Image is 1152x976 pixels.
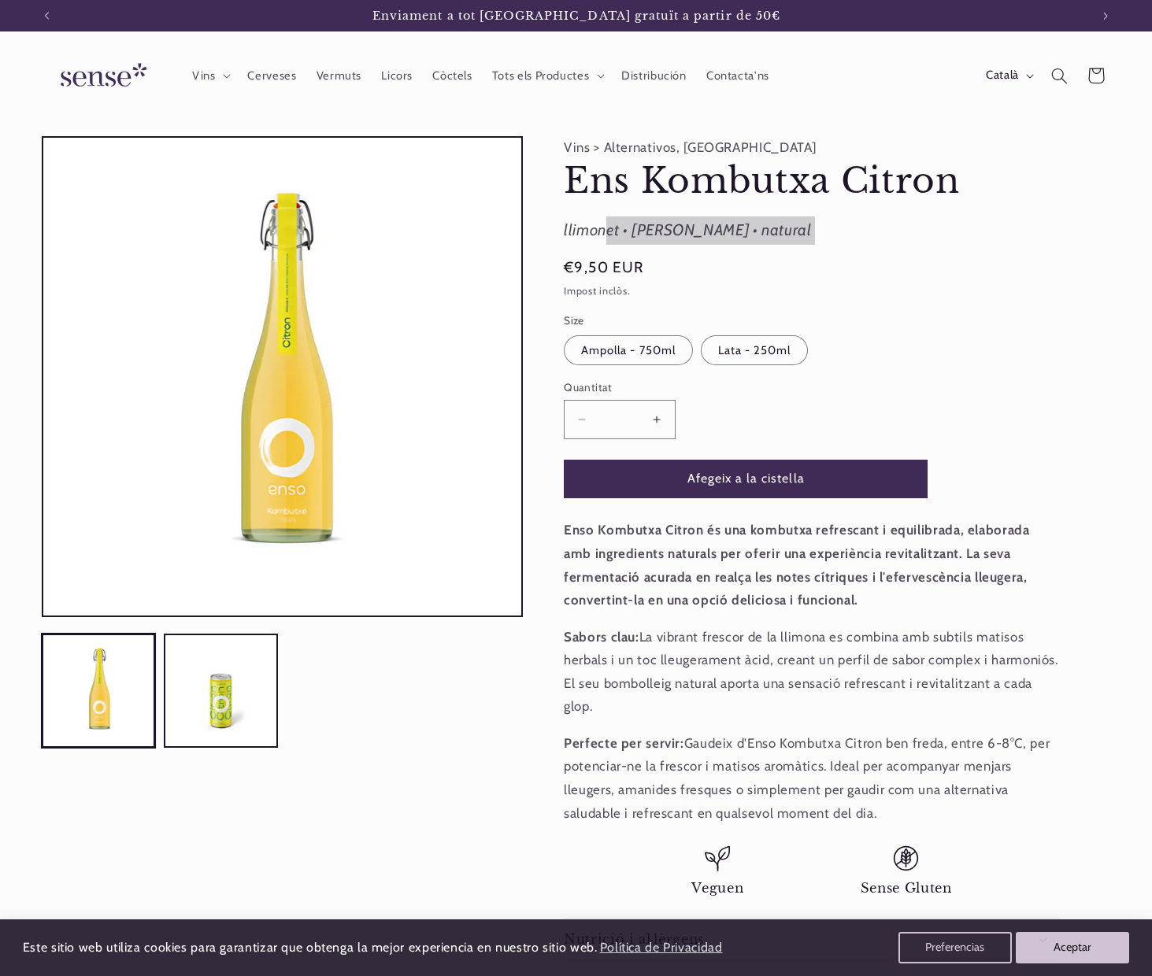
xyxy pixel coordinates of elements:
span: Contacta'ns [706,68,769,83]
p: La vibrant frescor de la llimona es combina amb subtils matisos herbals i un toc lleugerament àci... [564,626,1060,719]
h1: Ens Kombutxa Citron [564,159,1060,204]
div: llimonet • [PERSON_NAME] • natural [564,216,1060,245]
span: Veguen [691,880,743,897]
button: Afegeix a la cistella [564,460,928,498]
span: €9,50 EUR [564,257,643,279]
a: Contacta'ns [696,58,779,93]
a: Política de Privacidad (opens in a new tab) [597,934,724,962]
strong: Perfecte per servir: [564,735,684,751]
legend: Size [564,312,586,328]
button: Català [976,60,1042,91]
strong: Enso Kombutxa Citron és una kombutxa refrescant i equilibrada, elaborada amb ingredients naturals... [564,522,1029,608]
label: Quantitat [564,379,928,395]
button: Preferencias [898,932,1012,963]
span: Licors [381,68,413,83]
p: Gaudeix d'Enso Kombutxa Citron ben freda, entre 6-8°C, per potenciar-ne la frescor i matisos arom... [564,732,1060,825]
span: Vins [192,68,216,83]
span: Català [986,67,1019,84]
a: Cerveses [238,58,306,93]
button: Carregar la imatge 1 a la vista de la galeria [42,634,156,748]
span: Tots els Productes [492,68,589,83]
img: Sense [42,54,160,98]
span: Sense Gluten [861,880,952,897]
span: Este sitio web utiliza cookies para garantizar que obtenga la mejor experiencia en nuestro sitio ... [23,940,598,955]
product-info: Vins > Alternativos, [GEOGRAPHIC_DATA] [564,136,1060,961]
label: Lata - 250ml [701,335,809,365]
span: Còctels [432,68,472,83]
summary: Nutrició i al·lèrgens [564,919,1060,960]
span: Distribución [621,68,687,83]
a: Licors [372,58,423,93]
media-gallery: Visor de la galeria [42,136,523,748]
span: Enviament a tot [GEOGRAPHIC_DATA] gratuït a partir de 50€ [372,9,780,23]
strong: Sabors clau: [564,629,639,645]
span: Cerveses [247,68,296,83]
a: Distribución [612,58,697,93]
button: Aceptar [1016,932,1129,963]
summary: Cerca [1041,57,1077,94]
a: Vermuts [306,58,372,93]
a: Còctels [423,58,483,93]
a: Sense [35,47,166,105]
summary: Vins [182,58,237,93]
span: Vermuts [317,68,361,83]
div: Impost inclòs. [564,283,1060,300]
label: Ampolla - 750ml [564,335,693,365]
button: Carregar la imatge 2 a la vista de la galeria [164,634,278,748]
summary: Tots els Productes [482,58,611,93]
